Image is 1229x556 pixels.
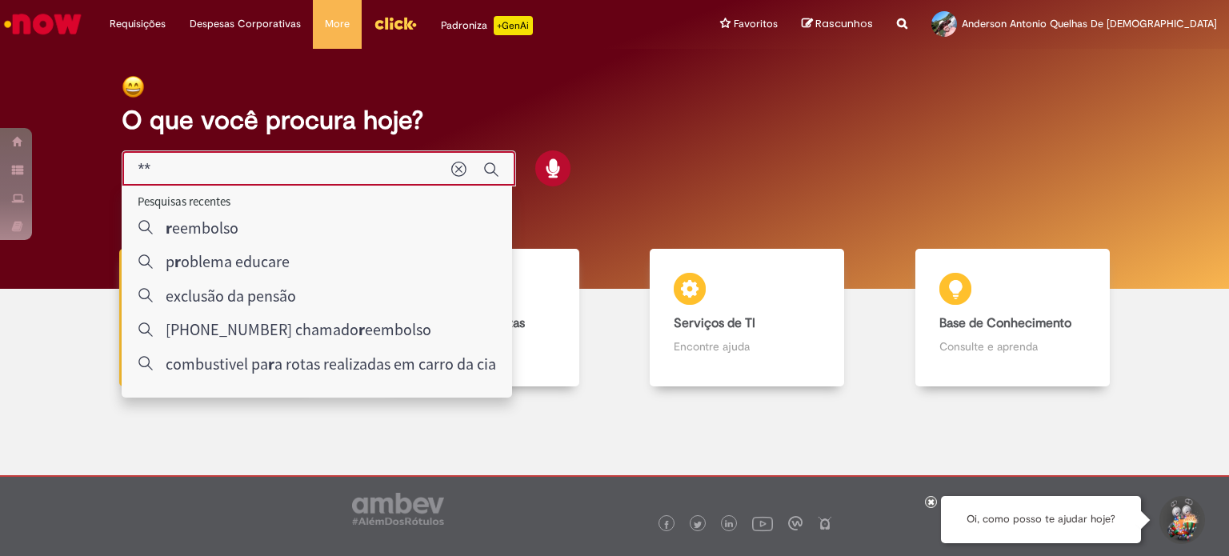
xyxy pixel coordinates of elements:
[788,516,803,530] img: logo_footer_workplace.png
[674,338,820,354] p: Encontre ajuda
[939,315,1071,331] b: Base de Conhecimento
[818,516,832,530] img: logo_footer_naosei.png
[190,16,301,32] span: Despesas Corporativas
[122,106,1108,134] h2: O que você procura hoje?
[939,338,1086,354] p: Consulte e aprenda
[325,16,350,32] span: More
[694,521,702,529] img: logo_footer_twitter.png
[441,16,533,35] div: Padroniza
[802,17,873,32] a: Rascunhos
[941,496,1141,543] div: Oi, como posso te ajudar hoje?
[725,520,733,530] img: logo_footer_linkedin.png
[1157,496,1205,544] button: Iniciar Conversa de Suporte
[614,249,880,387] a: Serviços de TI Encontre ajuda
[880,249,1146,387] a: Base de Conhecimento Consulte e aprenda
[752,513,773,534] img: logo_footer_youtube.png
[494,16,533,35] p: +GenAi
[409,315,525,331] b: Catálogo de Ofertas
[110,16,166,32] span: Requisições
[674,315,755,331] b: Serviços de TI
[352,493,444,525] img: logo_footer_ambev_rotulo_gray.png
[962,17,1217,30] span: Anderson Antonio Quelhas De [DEMOGRAPHIC_DATA]
[84,249,350,387] a: Tirar dúvidas Tirar dúvidas com Lupi Assist e Gen Ai
[122,75,145,98] img: happy-face.png
[734,16,778,32] span: Favoritos
[2,8,84,40] img: ServiceNow
[374,11,417,35] img: click_logo_yellow_360x200.png
[663,521,671,529] img: logo_footer_facebook.png
[815,16,873,31] span: Rascunhos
